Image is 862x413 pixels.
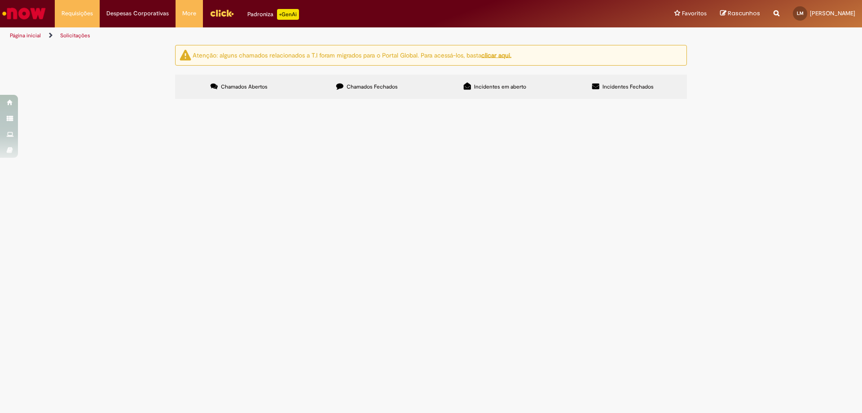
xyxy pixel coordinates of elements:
[682,9,707,18] span: Favoritos
[60,32,90,39] a: Solicitações
[347,83,398,90] span: Chamados Fechados
[277,9,299,20] p: +GenAi
[193,51,511,59] ng-bind-html: Atenção: alguns chamados relacionados a T.I foram migrados para o Portal Global. Para acessá-los,...
[728,9,760,18] span: Rascunhos
[182,9,196,18] span: More
[474,83,526,90] span: Incidentes em aberto
[210,6,234,20] img: click_logo_yellow_360x200.png
[10,32,41,39] a: Página inicial
[7,27,568,44] ul: Trilhas de página
[797,10,804,16] span: LM
[481,51,511,59] a: clicar aqui.
[106,9,169,18] span: Despesas Corporativas
[1,4,47,22] img: ServiceNow
[247,9,299,20] div: Padroniza
[221,83,268,90] span: Chamados Abertos
[810,9,855,17] span: [PERSON_NAME]
[62,9,93,18] span: Requisições
[603,83,654,90] span: Incidentes Fechados
[720,9,760,18] a: Rascunhos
